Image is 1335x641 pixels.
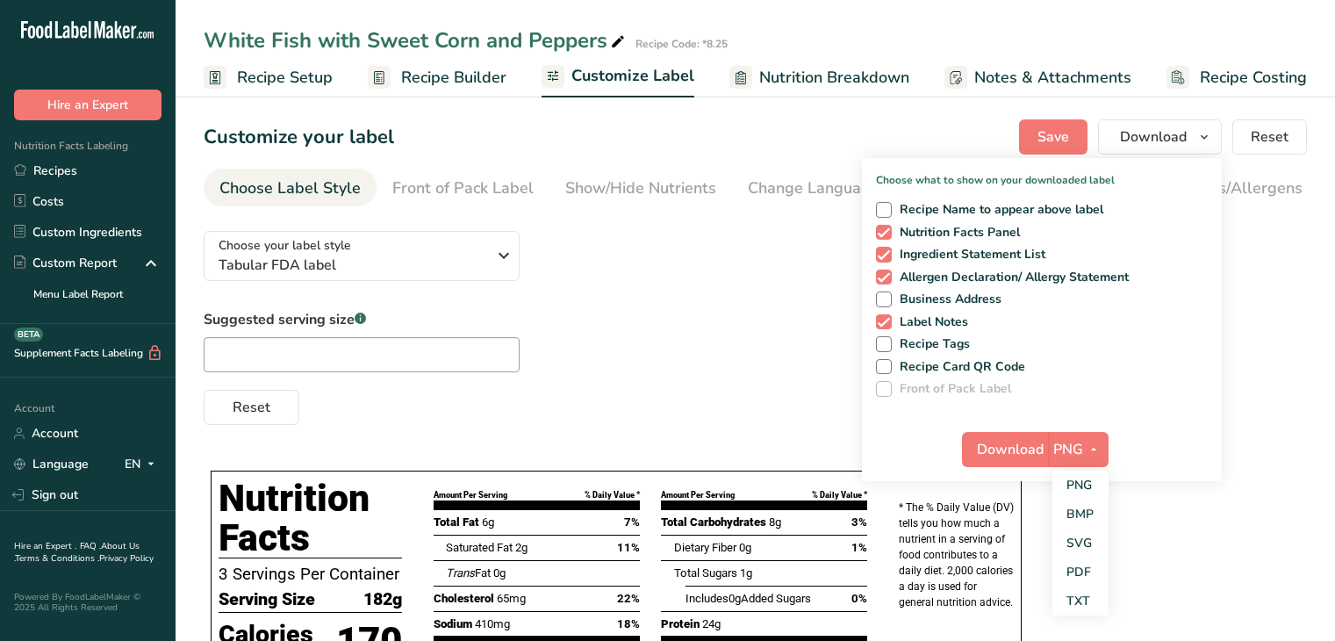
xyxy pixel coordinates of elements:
label: Suggested serving size [204,309,520,330]
span: 22% [617,590,640,608]
a: Language [14,449,89,479]
span: Business Address [892,292,1002,307]
span: 0g [739,541,751,554]
span: Recipe Card QR Code [892,359,1026,375]
a: Terms & Conditions . [15,552,99,565]
span: 11% [617,539,640,557]
iframe: Intercom live chat [1275,581,1317,623]
span: 6g [482,515,494,529]
span: 410mg [475,617,510,630]
span: 18% [617,616,640,633]
a: Nutrition Breakdown [729,58,909,97]
span: Recipe Tags [892,336,971,352]
div: EN [125,454,161,475]
span: 1g [740,566,752,580]
div: % Daily Value * [812,489,867,501]
div: Custom Report [14,254,117,272]
span: 3% [851,514,867,531]
div: Choose Label Style [219,176,361,200]
a: PDF [1052,558,1109,587]
button: Save [1019,119,1087,155]
div: % Daily Value * [585,489,640,501]
a: Recipe Builder [368,58,506,97]
i: Trans [446,566,475,580]
span: Total Fat [434,515,479,529]
a: Privacy Policy [99,552,154,565]
a: Notes & Attachments [944,58,1131,97]
div: White Fish with Sweet Corn and Peppers [204,25,628,56]
span: Serving Size [219,587,315,613]
p: 3 Servings Per Container [219,562,402,587]
span: Cholesterol [434,592,494,605]
span: Total Carbohydrates [661,515,766,529]
div: Show/Hide Nutrients [565,176,716,200]
span: Nutrition Facts Panel [892,225,1021,241]
span: 0g [729,592,741,605]
div: BETA [14,328,43,342]
a: About Us . [14,540,140,565]
button: Hire an Expert [14,90,161,120]
button: Download [1098,119,1222,155]
a: SVG [1052,529,1109,558]
span: Includes Added Sugars [685,592,811,605]
button: Download [962,432,1048,467]
span: Customize Label [571,64,694,88]
div: Amount Per Serving [661,489,735,501]
span: 1% [851,539,867,557]
span: Recipe Costing [1200,66,1307,90]
div: Powered By FoodLabelMaker © 2025 All Rights Reserved [14,592,161,613]
span: Download [1120,126,1187,148]
span: Dietary Fiber [674,541,736,554]
span: 182g [363,587,402,613]
div: Edit Ingredients/Allergens List [1110,176,1333,200]
span: Recipe Builder [401,66,506,90]
div: Change Language [748,176,879,200]
span: Tabular FDA label [219,255,486,276]
span: 65mg [497,592,526,605]
button: Reset [204,390,299,425]
h1: Customize your label [204,123,394,152]
a: Recipe Setup [204,58,333,97]
span: Reset [233,397,270,418]
button: PNG [1048,432,1109,467]
span: Fat [446,566,491,580]
span: 0% [851,590,867,608]
a: Hire an Expert . [14,540,76,552]
div: Front of Pack Label [392,176,534,200]
span: Label Notes [892,314,969,330]
span: PNG [1053,439,1083,460]
span: Saturated Fat [446,541,513,554]
a: Recipe Costing [1166,58,1307,97]
span: Protein [661,617,700,630]
p: Choose what to show on your downloaded label [862,158,1222,188]
a: Customize Label [542,56,694,98]
span: Reset [1251,126,1288,148]
span: Recipe Name to appear above label [892,202,1104,218]
span: Notes & Attachments [974,66,1131,90]
a: FAQ . [80,540,101,552]
span: Total Sugars [674,566,737,580]
span: Download [977,439,1044,460]
span: Ingredient Statement List [892,247,1046,263]
span: Nutrition Breakdown [759,66,909,90]
span: Save [1037,126,1069,148]
span: Front of Pack Label [892,381,1012,397]
button: Reset [1232,119,1307,155]
span: 24g [702,617,721,630]
span: 8g [769,515,781,529]
span: 7% [624,514,640,531]
a: BMP [1052,500,1109,529]
span: Allergen Declaration/ Allergy Statement [892,270,1130,285]
div: Amount Per Serving [434,489,507,501]
span: Choose your label style [219,236,351,255]
div: Recipe Code: *8.25 [635,36,728,52]
span: Sodium [434,617,472,630]
button: Choose your label style Tabular FDA label [204,231,520,281]
span: 2g [515,541,528,554]
span: 0g [493,566,506,580]
a: TXT [1052,587,1109,616]
a: PNG [1052,471,1109,500]
p: * The % Daily Value (DV) tells you how much a nutrient in a serving of food contributes to a dail... [899,500,1014,611]
span: Recipe Setup [237,66,333,90]
h1: Nutrition Facts [219,479,402,558]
